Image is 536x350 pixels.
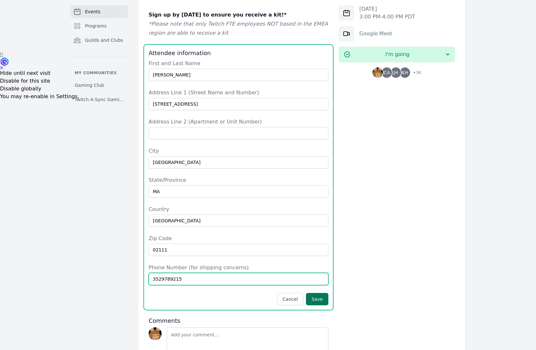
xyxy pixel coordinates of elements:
a: Google Meet [359,30,392,37]
nav: Sidebar [71,5,128,105]
a: Twitch A-Sync Gaming (TAG) Club [71,94,128,105]
span: Gaming Club [75,82,104,88]
span: CA [384,70,390,75]
label: First and Last Name [149,60,328,67]
button: Save [306,293,328,305]
label: Address Line 2 (Apartment or Unit Number) [149,118,328,126]
p: 3:00 PM - 4:00 PM PDT [359,13,415,21]
span: Events [85,8,100,15]
label: Address Line 1 (Street Name and Number) [149,89,328,97]
label: Country [149,205,328,213]
span: Twitch A-Sync Gaming (TAG) Club [75,96,124,103]
span: JH [394,70,398,75]
label: City [149,147,328,155]
span: Guilds and Clubs [85,37,123,43]
a: Programs [71,19,128,32]
button: Cancel [277,293,303,305]
button: I'm going [339,47,455,62]
h3: Comments [149,317,328,325]
label: Phone Number (for shipping concerns) [149,264,328,272]
h3: Attendee information [149,49,328,57]
a: Guilds and Clubs [71,34,128,47]
label: State/Province [149,176,328,184]
span: Programs [85,23,106,29]
span: KH [402,70,408,75]
strong: Sign up by [DATE] to ensure you receive a kit!* [149,12,286,18]
span: I'm going [350,51,445,58]
span: + 34 [409,69,421,78]
p: My communities [71,70,128,76]
label: Zip Code [149,235,328,242]
a: Gaming Club [71,79,128,91]
a: Events [71,5,128,18]
em: *Please note that only Twitch FTE employees NOT based in the EMEA region are able to receive a kit [149,21,328,36]
p: [DATE] [359,5,415,13]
